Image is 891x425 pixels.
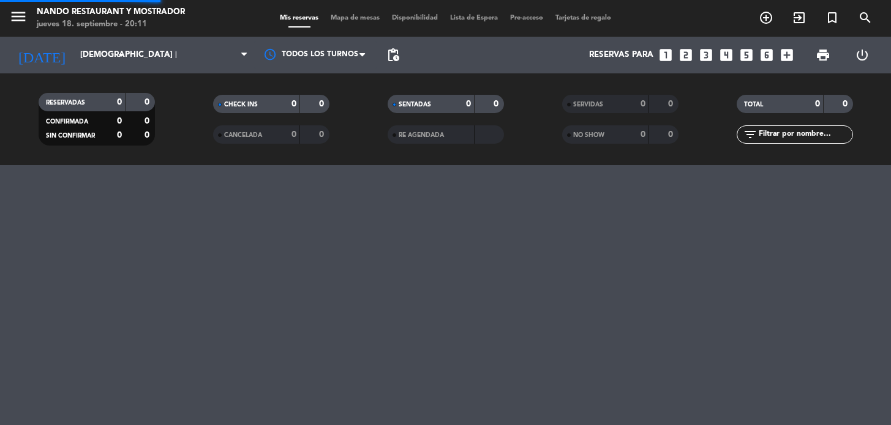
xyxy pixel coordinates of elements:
div: jueves 18. septiembre - 20:11 [37,18,185,31]
strong: 0 [145,117,152,125]
span: SENTADAS [399,102,431,108]
span: print [816,48,830,62]
i: looks_two [678,47,694,63]
strong: 0 [641,130,645,139]
span: Mapa de mesas [325,15,386,21]
span: SERVIDAS [573,102,603,108]
strong: 0 [668,100,675,108]
span: Reservas para [589,50,653,60]
strong: 0 [494,100,501,108]
span: Mis reservas [274,15,325,21]
strong: 0 [843,100,850,108]
span: RESERVADAS [46,100,85,106]
span: CANCELADA [224,132,262,138]
strong: 0 [291,100,296,108]
strong: 0 [319,130,326,139]
i: [DATE] [9,42,74,68]
span: RE AGENDADA [399,132,444,138]
i: filter_list [743,127,758,142]
i: exit_to_app [792,10,806,25]
span: Tarjetas de regalo [549,15,617,21]
i: looks_one [658,47,674,63]
i: arrow_drop_down [114,48,129,62]
strong: 0 [319,100,326,108]
strong: 0 [668,130,675,139]
strong: 0 [145,98,152,106]
strong: 0 [117,131,122,139]
i: add_box [779,47,795,63]
i: looks_5 [739,47,754,63]
span: Pre-acceso [504,15,549,21]
span: CHECK INS [224,102,258,108]
div: Nando Restaurant y Mostrador [37,6,185,18]
i: looks_6 [759,47,775,63]
strong: 0 [815,100,820,108]
i: power_settings_new [855,48,870,62]
strong: 0 [466,100,471,108]
i: menu [9,7,28,26]
input: Filtrar por nombre... [758,128,852,141]
span: SIN CONFIRMAR [46,133,95,139]
strong: 0 [291,130,296,139]
strong: 0 [117,98,122,106]
strong: 0 [117,117,122,125]
i: looks_4 [718,47,734,63]
div: LOG OUT [843,37,882,73]
button: menu [9,7,28,30]
span: NO SHOW [573,132,604,138]
i: search [858,10,873,25]
strong: 0 [145,131,152,139]
span: Lista de Espera [444,15,504,21]
span: pending_actions [386,48,400,62]
span: Disponibilidad [386,15,444,21]
i: add_circle_outline [759,10,773,25]
strong: 0 [641,100,645,108]
i: looks_3 [698,47,714,63]
span: TOTAL [744,102,763,108]
i: turned_in_not [825,10,840,25]
span: CONFIRMADA [46,119,88,125]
